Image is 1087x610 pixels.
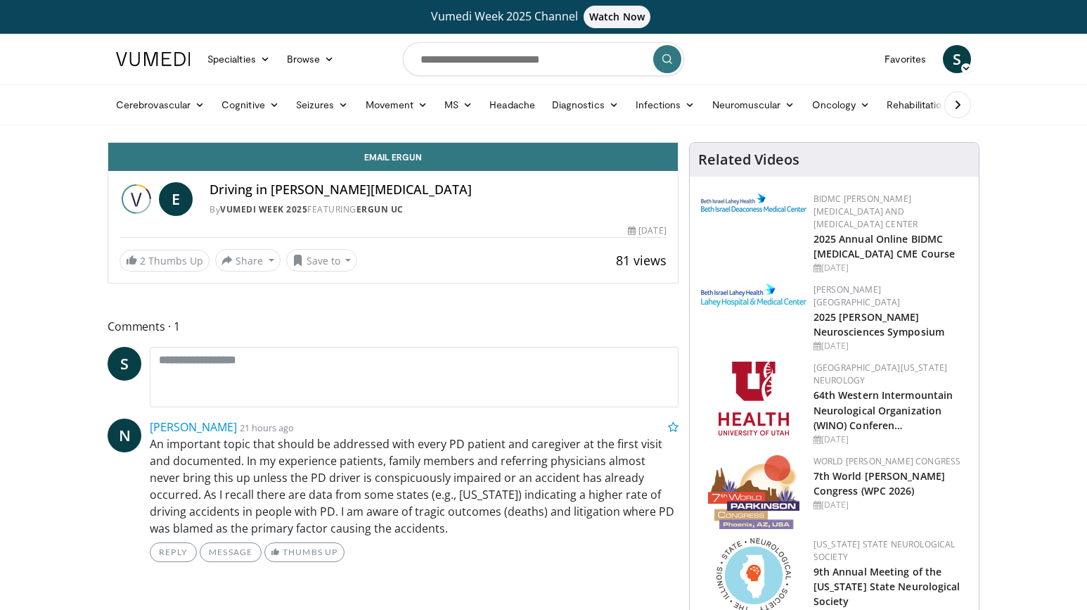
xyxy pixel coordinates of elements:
[813,388,953,431] a: 64th Western Intermountain Neurological Organization (WINO) Conferen…
[813,340,967,352] div: [DATE]
[543,91,627,119] a: Diagnostics
[357,91,437,119] a: Movement
[436,91,481,119] a: MS
[719,362,789,436] img: f6362829-b0a3-407d-a044-59546adfd345.png.150x105_q85_autocrop_double_scale_upscale_version-0.2.png
[943,45,971,73] a: S
[708,455,799,529] img: 16fe1da8-a9a0-4f15-bd45-1dd1acf19c34.png.150x105_q85_autocrop_double_scale_upscale_version-0.2.png
[108,419,141,452] a: N
[240,421,294,434] small: 21 hours ago
[701,284,806,307] img: e7977282-282c-4444-820d-7cc2733560fd.jpg.150x105_q85_autocrop_double_scale_upscale_version-0.2.jpg
[704,91,804,119] a: Neuromuscular
[701,193,806,212] img: c96b19ec-a48b-46a9-9095-935f19585444.png.150x105_q85_autocrop_double_scale_upscale_version-0.2.png
[813,538,956,563] a: [US_STATE] State Neurological Society
[150,542,197,562] a: Reply
[108,143,678,171] a: Email Ergun
[876,45,934,73] a: Favorites
[813,232,956,260] a: 2025 Annual Online BIDMC [MEDICAL_DATA] CME Course
[627,91,704,119] a: Infections
[813,362,948,386] a: [GEOGRAPHIC_DATA][US_STATE] Neurology
[220,203,307,215] a: Vumedi Week 2025
[813,193,918,230] a: BIDMC [PERSON_NAME][MEDICAL_DATA] and [MEDICAL_DATA] Center
[213,91,288,119] a: Cognitive
[356,203,404,215] a: Ergun Uc
[286,249,358,272] button: Save to
[813,310,944,338] a: 2025 [PERSON_NAME] Neurosciences Symposium
[481,91,543,119] a: Headache
[116,52,191,66] img: VuMedi Logo
[403,42,684,76] input: Search topics, interventions
[150,436,678,537] p: An important topic that should be addressed with every PD patient and caregiver at the first visi...
[140,254,146,267] span: 2
[813,469,945,497] a: 7th World [PERSON_NAME] Congress (WPC 2026)
[813,433,967,446] div: [DATE]
[813,262,967,274] div: [DATE]
[215,249,281,272] button: Share
[813,455,961,467] a: World [PERSON_NAME] Congress
[118,6,969,28] a: Vumedi Week 2025 ChannelWatch Now
[159,182,193,216] a: E
[108,317,678,336] span: Comments 1
[120,182,153,216] img: Vumedi Week 2025
[813,499,967,511] div: [DATE]
[210,203,667,216] div: By FEATURING
[278,45,343,73] a: Browse
[108,347,141,381] a: S
[584,6,650,28] span: Watch Now
[108,91,213,119] a: Cerebrovascular
[616,252,667,269] span: 81 views
[431,8,656,24] span: Vumedi Week 2025 Channel
[210,182,667,198] h4: Driving in [PERSON_NAME][MEDICAL_DATA]
[813,565,960,608] a: 9th Annual Meeting of the [US_STATE] State Neurological Society
[199,45,278,73] a: Specialties
[878,91,956,119] a: Rehabilitation
[628,224,666,237] div: [DATE]
[264,542,344,562] a: Thumbs Up
[150,419,237,435] a: [PERSON_NAME]
[120,250,210,272] a: 2 Thumbs Up
[698,151,799,168] h4: Related Videos
[288,91,357,119] a: Seizures
[813,284,901,308] a: [PERSON_NAME][GEOGRAPHIC_DATA]
[804,91,879,119] a: Oncology
[200,542,262,562] a: Message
